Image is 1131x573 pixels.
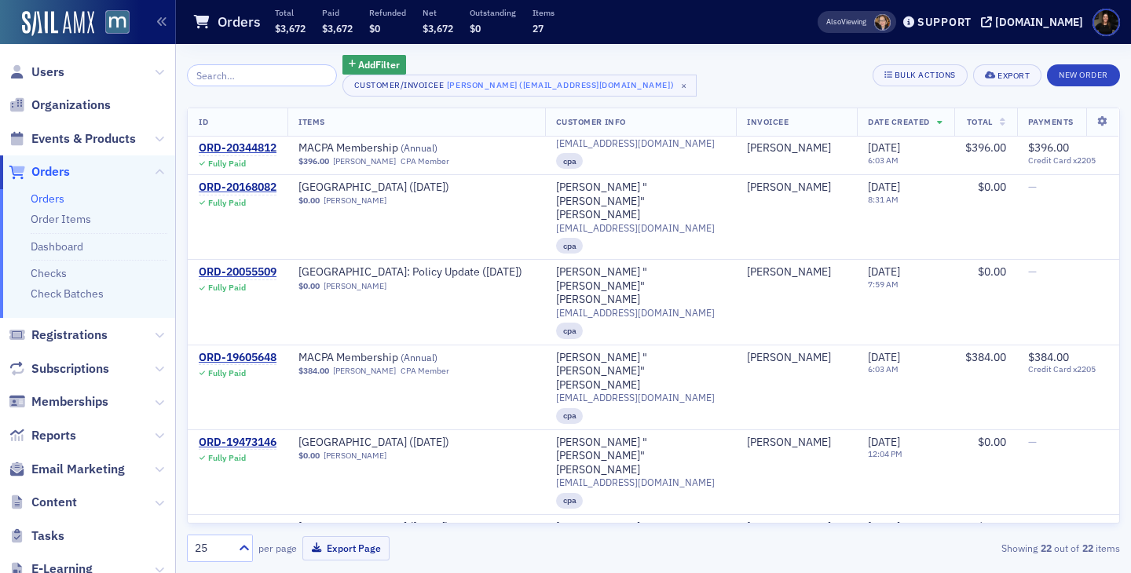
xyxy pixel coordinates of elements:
div: Fully Paid [208,368,246,378]
time: 6:03 AM [868,363,899,374]
a: [PERSON_NAME] [324,451,386,461]
a: MACPA Membership (Annual) [298,141,496,155]
div: CPA Member [401,156,449,166]
span: ID [199,116,208,127]
time: 8:31 AM [868,194,899,205]
button: [DOMAIN_NAME] [981,16,1089,27]
span: Jacque Curtin [747,141,846,155]
span: $384.00 [298,366,329,376]
button: New Order [1047,64,1120,86]
a: [PERSON_NAME] [747,265,831,279]
a: Events & Products [9,130,136,148]
span: MACPA Town Hall (April 2024) [298,181,496,195]
div: [PERSON_NAME] "[PERSON_NAME]" [PERSON_NAME] [556,351,725,392]
div: [PERSON_NAME] [747,520,831,535]
div: ORD-800898 [199,520,264,535]
a: Check Batches [31,286,104,301]
span: Reports [31,427,76,444]
div: Fully Paid [208,159,246,169]
span: Items [298,116,325,127]
span: MACPA Town Hall: Policy Update (February 2024) [298,265,522,279]
a: Email Marketing [9,461,125,478]
span: $396.00 [1028,141,1069,155]
a: Memberships [9,393,108,411]
a: ORD-19605648 [199,351,276,365]
span: MACPA Membership [298,141,496,155]
time: 6:03 AM [868,154,899,165]
span: Jacque Curtin [747,520,846,535]
div: Fully Paid [208,283,246,293]
a: [PERSON_NAME] "[PERSON_NAME]" [PERSON_NAME] [556,436,725,477]
button: Bulk Actions [873,64,968,86]
a: [PERSON_NAME] "[PERSON_NAME]" [PERSON_NAME] [556,265,725,307]
a: [PERSON_NAME] [747,351,831,365]
span: $396.00 [298,156,329,166]
span: [DATE] [868,520,900,534]
span: [DATE] [868,141,900,155]
span: $0.00 [298,281,320,291]
span: Viewing [826,16,866,27]
span: 27 [533,22,544,35]
div: cpa [556,323,584,338]
div: Also [826,16,841,27]
a: Content [9,494,77,511]
a: [PERSON_NAME] [333,156,396,166]
a: [PERSON_NAME] [333,366,396,376]
span: Jacque Curtin [747,265,846,279]
span: — [1028,265,1037,279]
a: [PERSON_NAME] [747,436,831,450]
strong: 22 [1038,541,1054,555]
div: cpa [556,153,584,169]
span: Michelle Brown [874,14,891,31]
p: Outstanding [470,7,516,18]
div: [DOMAIN_NAME] [995,15,1083,29]
div: cpa [556,493,584,509]
time: 12:04 PM [868,448,902,459]
div: CPA Member [401,366,449,376]
span: $0.00 [978,435,1006,449]
a: Organizations [9,97,111,114]
div: [PERSON_NAME] [747,141,831,155]
a: [GEOGRAPHIC_DATA] ([DATE]) [298,520,496,535]
div: Fully Paid [208,198,246,208]
time: 7:59 AM [868,279,899,290]
span: [EMAIL_ADDRESS][DOMAIN_NAME] [556,137,715,149]
a: [PERSON_NAME] "[PERSON_NAME]" [PERSON_NAME] [556,181,725,222]
span: $0.00 [298,451,320,461]
span: Jacque Curtin [747,436,846,450]
span: MACPA Town Hall (May 2023) [298,436,496,450]
a: [GEOGRAPHIC_DATA]: Policy Update ([DATE]) [298,265,522,279]
div: cpa [556,238,584,254]
div: Customer/Invoicee [354,80,445,90]
a: ORD-20168082 [199,181,276,195]
a: SailAMX [22,11,94,36]
a: Users [9,64,64,81]
a: [PERSON_NAME] [747,181,831,195]
span: Payments [1028,116,1074,127]
span: Credit Card x2205 [1028,364,1108,374]
span: — [1028,520,1037,534]
button: Export [973,64,1041,86]
div: cpa [556,408,584,424]
span: Events & Products [31,130,136,148]
span: $0.00 [978,265,1006,279]
a: New Order [1047,67,1120,81]
span: $396.00 [965,141,1006,155]
span: $0 [470,22,481,35]
span: × [677,78,691,93]
p: Items [533,7,555,18]
span: $0.00 [978,520,1006,534]
a: ORD-20055509 [199,265,276,279]
a: [GEOGRAPHIC_DATA] ([DATE]) [298,181,496,195]
span: Jacque Curtin [747,181,846,195]
label: per page [258,541,297,555]
span: Users [31,64,64,81]
div: [PERSON_NAME] ([EMAIL_ADDRESS][DOMAIN_NAME]) [447,77,674,93]
a: [PERSON_NAME] [324,281,386,291]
